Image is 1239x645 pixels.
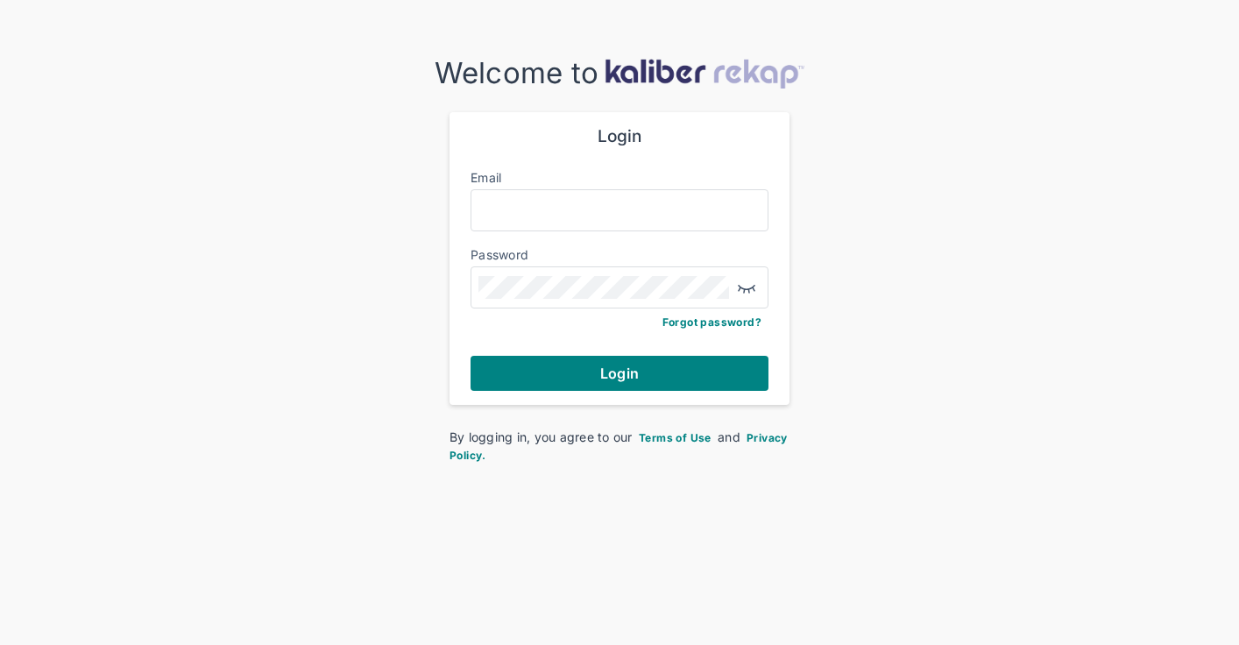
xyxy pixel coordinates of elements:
img: kaliber-logo [605,59,804,89]
button: Login [471,356,768,391]
a: Forgot password? [662,315,761,329]
a: Terms of Use [636,429,714,444]
div: By logging in, you agree to our and [450,429,789,464]
span: Login [600,365,639,382]
label: Password [471,247,528,262]
img: eye-closed.fa43b6e4.svg [736,277,757,298]
div: Login [471,126,768,147]
span: Privacy Policy. [450,431,788,462]
span: Terms of Use [639,431,712,444]
label: Email [471,170,501,185]
a: Privacy Policy. [450,429,788,462]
